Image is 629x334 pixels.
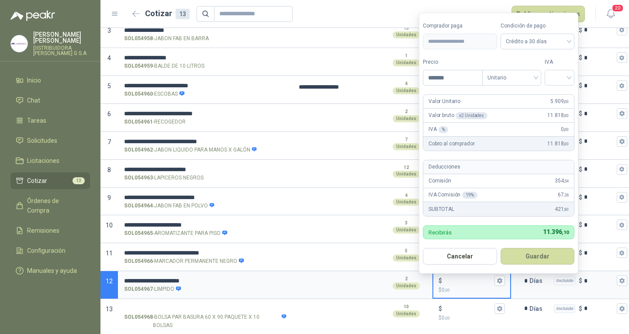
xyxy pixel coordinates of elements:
[617,136,627,147] button: Incluido $
[579,165,582,174] p: $
[124,34,209,43] p: - JABON FAB EN BARRA
[124,166,287,173] input: SOL054963-LAPICEROS NEGROS
[584,138,615,145] input: Incluido $
[584,55,615,61] input: Incluido $
[617,25,627,35] button: Incluido $
[124,222,287,228] input: SOL054965-AROMATIZANTE PARA PISO
[405,275,408,282] p: 2
[27,246,66,255] span: Configuración
[584,27,615,33] input: Incluido $
[555,177,569,185] span: 354
[124,229,153,238] strong: SOL054965
[555,205,569,213] span: 421
[579,304,582,313] p: $
[393,115,420,122] div: Unidades
[10,242,90,259] a: Configuración
[579,193,582,202] p: $
[405,220,408,227] p: 3
[124,174,153,182] strong: SOL054963
[106,306,113,313] span: 13
[10,222,90,239] a: Remisiones
[442,315,450,321] span: 0
[429,205,454,213] p: SUBTOTAL
[429,111,487,120] p: Valor bruto
[393,282,420,289] div: Unidades
[10,262,90,279] a: Manuales y ayuda
[506,35,570,48] span: Crédito a 30 días
[124,62,204,70] p: - BALDE DE 10 LITROS
[563,193,569,197] span: ,36
[107,110,111,117] span: 6
[429,97,460,106] p: Valor Unitario
[107,194,111,201] span: 9
[617,108,627,119] button: Incluido $
[124,27,287,34] input: SOL054958-JABON FAB EN BARRA
[617,52,627,63] button: Incluido $
[11,35,28,52] img: Company Logo
[124,174,204,182] p: - LAPICEROS NEGROS
[10,132,90,149] a: Solicitudes
[124,285,153,293] strong: SOL054967
[558,191,569,199] span: 67
[27,266,77,275] span: Manuales y ayuda
[584,194,615,200] input: Incluido $
[617,192,627,203] button: Incluido $
[579,81,582,90] p: $
[511,6,585,22] button: Publicar cotizaciones
[124,118,153,126] strong: SOL054961
[501,248,575,265] button: Guardar
[33,31,90,44] p: [PERSON_NAME] [PERSON_NAME]
[405,192,408,199] p: 4
[10,112,90,129] a: Tareas
[393,310,420,317] div: Unidades
[393,143,420,150] div: Unidades
[10,72,90,89] a: Inicio
[547,140,569,148] span: 11.818
[562,230,569,235] span: ,10
[579,137,582,146] p: $
[124,306,287,312] input: SOL054968-BOLSA PAR BASURA 60 X 90 PAQUETE X 10 BOLSAS
[563,113,569,118] span: ,00
[617,303,627,314] button: Incluido $
[617,164,627,175] button: Incluido $
[405,248,408,255] p: 5
[10,193,90,219] a: Órdenes de Compra
[584,166,615,172] input: Incluido $
[33,45,90,56] p: DISTRIBUIDORA [PERSON_NAME] G S.A
[579,220,582,230] p: $
[145,7,190,20] h2: Cotizar
[393,227,420,234] div: Unidades
[439,286,505,294] p: $
[393,59,420,66] div: Unidades
[439,276,442,286] p: $
[393,31,420,38] div: Unidades
[561,125,569,134] span: 0
[393,87,420,94] div: Unidades
[584,83,615,89] input: Incluido $
[429,177,451,185] p: Comisión
[27,196,82,215] span: Órdenes de Compra
[494,275,505,286] button: $$0,00
[429,163,460,171] p: Deducciones
[439,126,449,133] div: %
[423,248,497,265] button: Cancelar
[444,278,493,284] input: $$0,00
[27,76,41,85] span: Inicio
[107,138,111,145] span: 7
[124,55,287,61] input: SOL054959-BALDE DE 10 LITROS
[617,275,627,286] button: Incluido $
[617,220,627,230] button: Incluido $
[563,99,569,104] span: ,00
[124,90,153,98] strong: SOL054960
[405,108,408,115] p: 2
[579,53,582,62] p: $
[494,303,505,314] button: $$0,00
[501,22,575,30] label: Condición de pago
[429,125,448,134] p: IVA
[124,110,287,117] input: SOL054961-RECOGEDOR
[124,285,181,293] p: - LIMPIDO
[563,207,569,212] span: ,90
[429,230,452,235] p: Recibirás
[393,199,420,206] div: Unidades
[27,176,47,186] span: Cotizar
